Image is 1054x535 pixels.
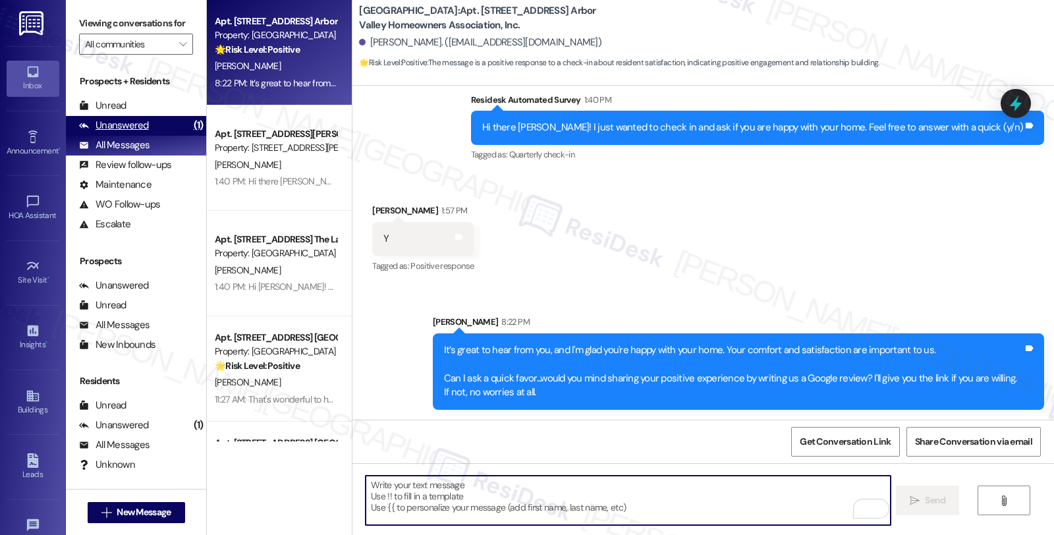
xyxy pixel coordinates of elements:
[471,145,1044,164] div: Tagged as:
[215,264,281,276] span: [PERSON_NAME]
[88,502,185,523] button: New Message
[215,233,337,246] div: Apt. [STREET_ADDRESS] The Landing At Greens Mill Homeowners Association, Inc.
[66,74,206,88] div: Prospects + Residents
[471,93,1044,111] div: Residesk Automated Survey
[7,255,59,291] a: Site Visit •
[66,374,206,388] div: Residents
[359,56,879,70] span: : The message is a positive response to a check-in about resident satisfaction, indicating positi...
[215,360,300,372] strong: 🌟 Risk Level: Positive
[215,376,281,388] span: [PERSON_NAME]
[215,246,337,260] div: Property: [GEOGRAPHIC_DATA]
[215,436,337,450] div: Apt. [STREET_ADDRESS] [GEOGRAPHIC_DATA] Corporation
[999,495,1009,506] i: 
[800,435,891,449] span: Get Conversation Link
[79,158,171,172] div: Review follow-ups
[190,115,207,136] div: (1)
[7,320,59,355] a: Insights •
[79,217,130,231] div: Escalate
[79,198,160,211] div: WO Follow-ups
[215,127,337,141] div: Apt. [STREET_ADDRESS][PERSON_NAME][PERSON_NAME] Townhouse Corporation
[79,438,150,452] div: All Messages
[359,36,601,49] div: [PERSON_NAME]. ([EMAIL_ADDRESS][DOMAIN_NAME])
[433,315,1044,333] div: [PERSON_NAME]
[79,178,152,192] div: Maintenance
[791,427,899,457] button: Get Conversation Link
[215,60,281,72] span: [PERSON_NAME]
[79,458,135,472] div: Unknown
[366,476,890,525] textarea: To enrich screen reader interactions, please activate Accessibility in Grammarly extension settings
[85,34,172,55] input: All communities
[79,338,155,352] div: New Inbounds
[215,141,337,155] div: Property: [STREET_ADDRESS][PERSON_NAME]
[7,449,59,485] a: Leads
[359,4,623,32] b: [GEOGRAPHIC_DATA]: Apt. [STREET_ADDRESS] Arbor Valley Homeowners Association, Inc.
[215,159,281,171] span: [PERSON_NAME]
[215,331,337,345] div: Apt. [STREET_ADDRESS] [GEOGRAPHIC_DATA] Corporation
[383,232,389,246] div: Y
[215,175,744,187] div: 1:40 PM: Hi there [PERSON_NAME]! I just wanted to check in and ask if you are happy with your hom...
[45,338,47,347] span: •
[906,427,1041,457] button: Share Conversation via email
[215,393,836,405] div: 11:27 AM: That's wonderful to hear, [PERSON_NAME]! I'm happy to provide the Google review link wh...
[509,149,574,160] span: Quarterly check-in
[79,119,149,132] div: Unanswered
[910,495,920,506] i: 
[59,144,61,154] span: •
[79,99,126,113] div: Unread
[79,279,149,293] div: Unanswered
[66,254,206,268] div: Prospects
[372,204,474,222] div: [PERSON_NAME]
[7,385,59,420] a: Buildings
[438,204,467,217] div: 1:57 PM
[101,507,111,518] i: 
[79,318,150,332] div: All Messages
[215,14,337,28] div: Apt. [STREET_ADDRESS] Arbor Valley Homeowners Association, Inc.
[79,13,193,34] label: Viewing conversations for
[79,399,126,412] div: Unread
[359,57,427,68] strong: 🌟 Risk Level: Positive
[215,43,300,55] strong: 🌟 Risk Level: Positive
[925,493,945,507] span: Send
[117,505,171,519] span: New Message
[372,256,474,275] div: Tagged as:
[482,121,1023,134] div: Hi there [PERSON_NAME]! I just wanted to check in and ask if you are happy with your home. Feel f...
[896,486,960,515] button: Send
[79,418,149,432] div: Unanswered
[190,415,207,436] div: (1)
[410,260,474,271] span: Positive response
[915,435,1032,449] span: Share Conversation via email
[47,273,49,283] span: •
[444,343,1023,400] div: It’s great to hear from you, and I'm glad you're happy with your home. Your comfort and satisfact...
[7,190,59,226] a: HOA Assistant
[498,315,529,329] div: 8:22 PM
[19,11,46,36] img: ResiDesk Logo
[581,93,611,107] div: 1:40 PM
[215,28,337,42] div: Property: [GEOGRAPHIC_DATA]
[215,345,337,358] div: Property: [GEOGRAPHIC_DATA]
[179,39,186,49] i: 
[7,61,59,96] a: Inbox
[79,138,150,152] div: All Messages
[79,298,126,312] div: Unread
